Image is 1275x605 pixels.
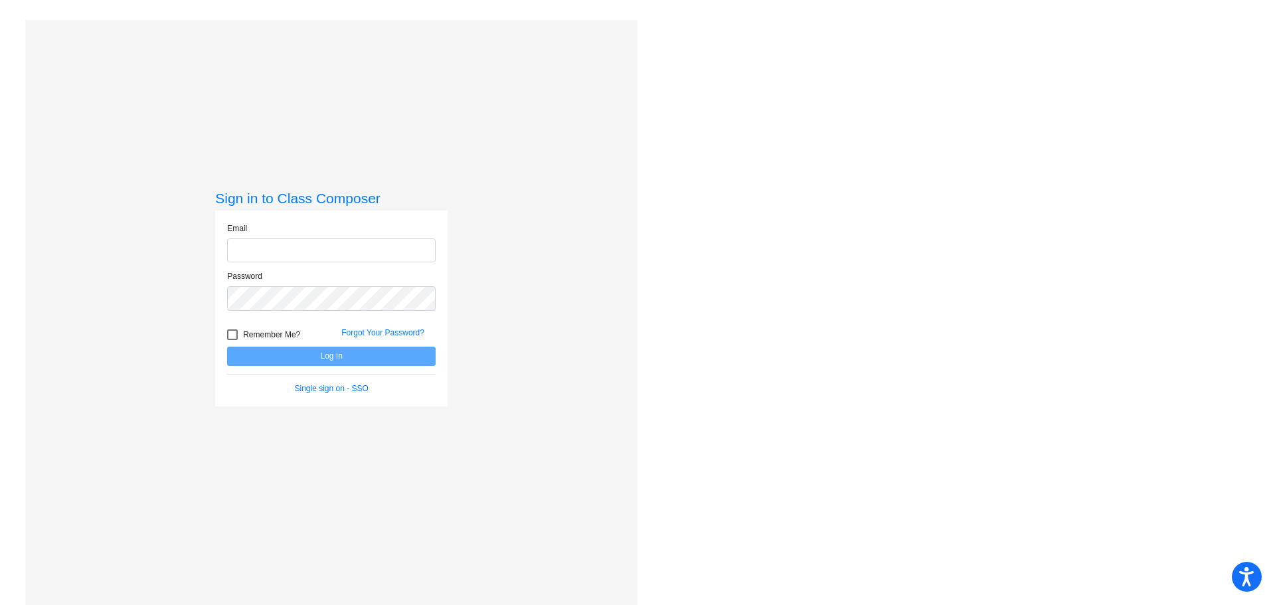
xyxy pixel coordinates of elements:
[243,327,300,343] span: Remember Me?
[227,347,436,366] button: Log In
[215,190,448,207] h3: Sign in to Class Composer
[341,328,424,337] a: Forgot Your Password?
[227,270,262,282] label: Password
[227,222,247,234] label: Email
[295,384,369,393] a: Single sign on - SSO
